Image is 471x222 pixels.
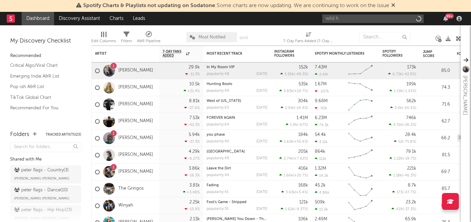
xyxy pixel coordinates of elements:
[207,99,267,103] div: West of Ohio
[10,37,81,45] div: My Discovery Checklist
[393,73,402,76] span: 6.72k
[10,52,81,60] div: Recommended
[392,190,416,194] div: ( )
[295,73,307,76] span: -49.3 %
[185,173,200,177] div: -16.3 %
[315,72,328,77] div: 2.4M
[184,106,200,110] div: -27.6 %
[393,123,402,127] span: 4.51k
[408,183,416,188] div: 8.7k
[407,65,416,70] div: 173k
[345,147,376,164] svg: Chart title
[239,36,248,40] button: Save
[284,174,293,177] span: 1.66k
[256,157,267,160] div: [DATE]
[207,72,229,76] div: popularity: 48
[299,82,308,86] div: 535k
[137,37,161,45] div: A&R Pipeline
[207,190,229,194] div: popularity: 41
[54,12,105,25] a: Discovery Assistant
[294,174,307,177] span: +20.7 %
[207,116,235,120] a: FOREVER AGAIN
[118,169,153,175] a: [PERSON_NAME]
[394,139,416,144] div: ( )
[403,123,415,127] span: -26.2 %
[285,73,294,76] span: 5.55k
[279,173,308,177] div: ( )
[207,184,267,187] div: Fading
[298,133,308,137] div: 184k
[198,35,226,39] span: Most Notified
[315,106,327,110] div: -95k
[294,140,307,144] span: +55.4 %
[390,156,416,161] div: ( )
[185,139,200,144] div: -27.3 %
[118,85,153,90] a: [PERSON_NAME]
[345,164,376,181] svg: Chart title
[10,73,74,80] a: Emerging Indie A&R List
[279,89,308,93] div: ( )
[207,99,241,103] a: West of [US_STATE]
[406,200,416,204] div: 23.2k
[315,217,327,221] div: 2.49M
[189,149,200,154] div: 4.29k
[207,167,267,170] div: Leave the Dirt
[207,207,229,211] div: popularity: 35
[189,82,200,86] div: 10.5k
[207,82,232,86] a: Hunting Boots
[207,157,229,160] div: popularity: 49
[281,207,308,211] div: ( )
[280,72,308,76] div: ( )
[294,157,307,161] span: +7.62 %
[10,83,74,90] a: Pop-ish A&R List
[296,191,307,194] span: +5.4 %
[207,116,267,120] div: FOREVER AGAIN
[105,12,128,25] a: Charts
[189,99,200,103] div: 8.81k
[299,200,308,204] div: 121k
[397,191,402,194] span: 173
[207,217,267,221] div: Hunt You Down - The Remix
[315,200,325,204] div: 509k
[189,166,200,171] div: 3.86k
[207,106,229,110] div: popularity: 63
[315,52,366,56] div: Spotify Monthly Listeners
[284,157,293,161] span: 2.74k
[283,29,334,48] div: 7-Day Fans Added (7-Day Fans Added)
[315,207,328,212] div: 15.5k
[83,3,389,8] span: : Some charts are now updating. We are continuing to work on the issue
[274,50,298,58] div: Instagram Followers
[207,184,219,187] a: Fading
[315,157,326,161] div: 111k
[299,65,308,70] div: 152k
[10,185,81,203] a: peter flags - Dance(10)[PERSON_NAME] [PERSON_NAME]
[207,217,278,221] a: [PERSON_NAME] You Down - The Remix
[207,140,229,143] div: popularity: 40
[345,197,376,214] svg: Chart title
[14,206,72,214] div: peter flags - Hip Hop ( 23 )
[295,106,307,110] span: -14.4 %
[207,82,267,86] div: Hunting Boots
[285,207,294,211] span: 1.62k
[315,82,327,86] div: 1.67M
[298,123,307,127] span: -67 %
[91,37,116,45] div: Edit Columns
[207,123,229,127] div: popularity: 64
[256,207,267,211] div: [DATE]
[207,133,267,137] div: you phase
[283,37,334,45] div: 7-Day Fans Added (7-Day Fans Added)
[389,173,416,177] div: ( )
[190,217,200,221] div: 2.13k
[345,130,376,147] svg: Chart title
[406,82,416,86] div: 199k
[423,67,450,75] div: 85.0
[297,116,308,120] div: 1.41M
[315,99,328,103] div: 9.68M
[118,186,144,192] a: The Gringos
[256,89,267,93] div: [DATE]
[405,217,416,221] div: 65.9k
[118,68,153,74] a: [PERSON_NAME]
[315,166,326,171] div: 1.32M
[118,135,153,141] a: [PERSON_NAME]
[423,101,450,109] div: 71.6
